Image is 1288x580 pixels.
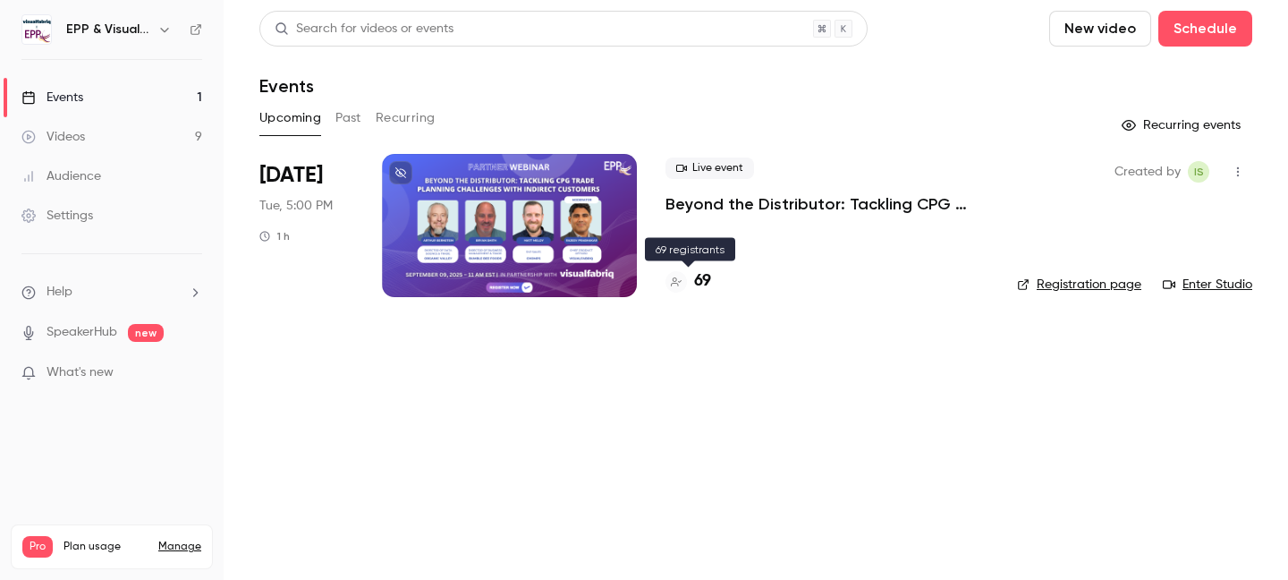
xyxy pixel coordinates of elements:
[1114,111,1252,140] button: Recurring events
[21,167,101,185] div: Audience
[47,363,114,382] span: What's new
[694,269,711,294] h4: 69
[158,540,201,554] a: Manage
[665,269,711,294] a: 69
[21,128,85,146] div: Videos
[335,104,361,132] button: Past
[47,283,72,302] span: Help
[1188,161,1209,183] span: Itamar Seligsohn
[21,283,202,302] li: help-dropdown-opener
[22,15,51,44] img: EPP & Visualfabriq
[665,193,988,215] a: Beyond the Distributor: Tackling CPG Trade Planning Challenges with Indirect Customers
[1158,11,1252,47] button: Schedule
[665,158,754,179] span: Live event
[181,365,202,381] iframe: Noticeable Trigger
[128,324,164,342] span: new
[1163,276,1252,294] a: Enter Studio
[64,540,148,554] span: Plan usage
[1114,161,1181,183] span: Created by
[376,104,436,132] button: Recurring
[1194,161,1204,183] span: IS
[66,21,150,38] h6: EPP & Visualfabriq
[21,89,83,107] div: Events
[22,536,53,558] span: Pro
[1017,276,1141,294] a: Registration page
[275,20,453,38] div: Search for videos or events
[1049,11,1151,47] button: New video
[21,207,93,225] div: Settings
[259,154,353,297] div: Sep 9 Tue, 11:00 AM (America/New York)
[259,161,323,190] span: [DATE]
[259,104,321,132] button: Upcoming
[259,229,290,243] div: 1 h
[259,197,333,215] span: Tue, 5:00 PM
[47,323,117,342] a: SpeakerHub
[259,75,314,97] h1: Events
